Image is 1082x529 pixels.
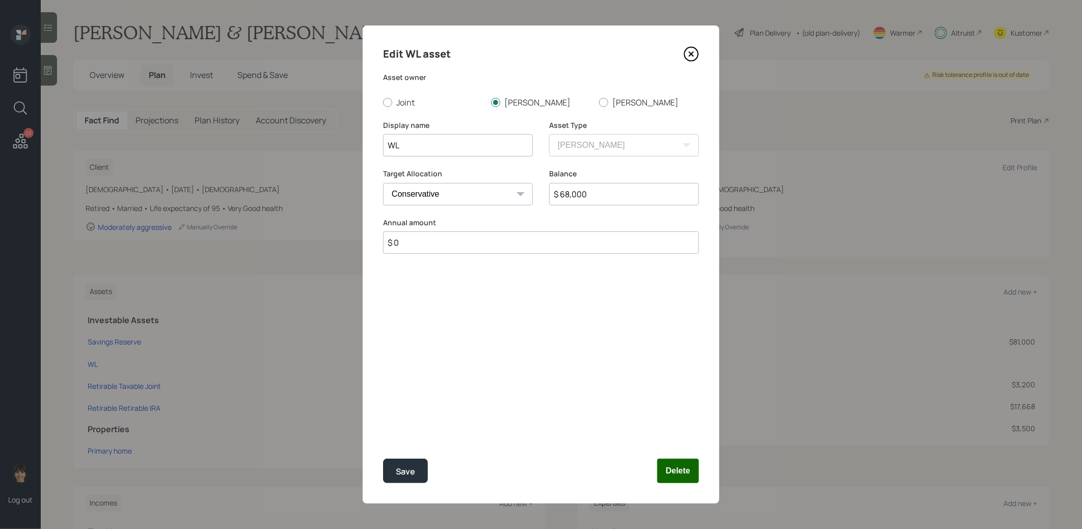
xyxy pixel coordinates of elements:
[383,459,428,483] button: Save
[549,169,699,179] label: Balance
[599,97,699,108] label: [PERSON_NAME]
[383,120,533,130] label: Display name
[383,46,451,62] h4: Edit WL asset
[383,97,483,108] label: Joint
[383,218,699,228] label: Annual amount
[491,97,591,108] label: [PERSON_NAME]
[549,120,699,130] label: Asset Type
[396,465,415,479] div: Save
[657,459,699,483] button: Delete
[383,169,533,179] label: Target Allocation
[383,72,699,83] label: Asset owner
